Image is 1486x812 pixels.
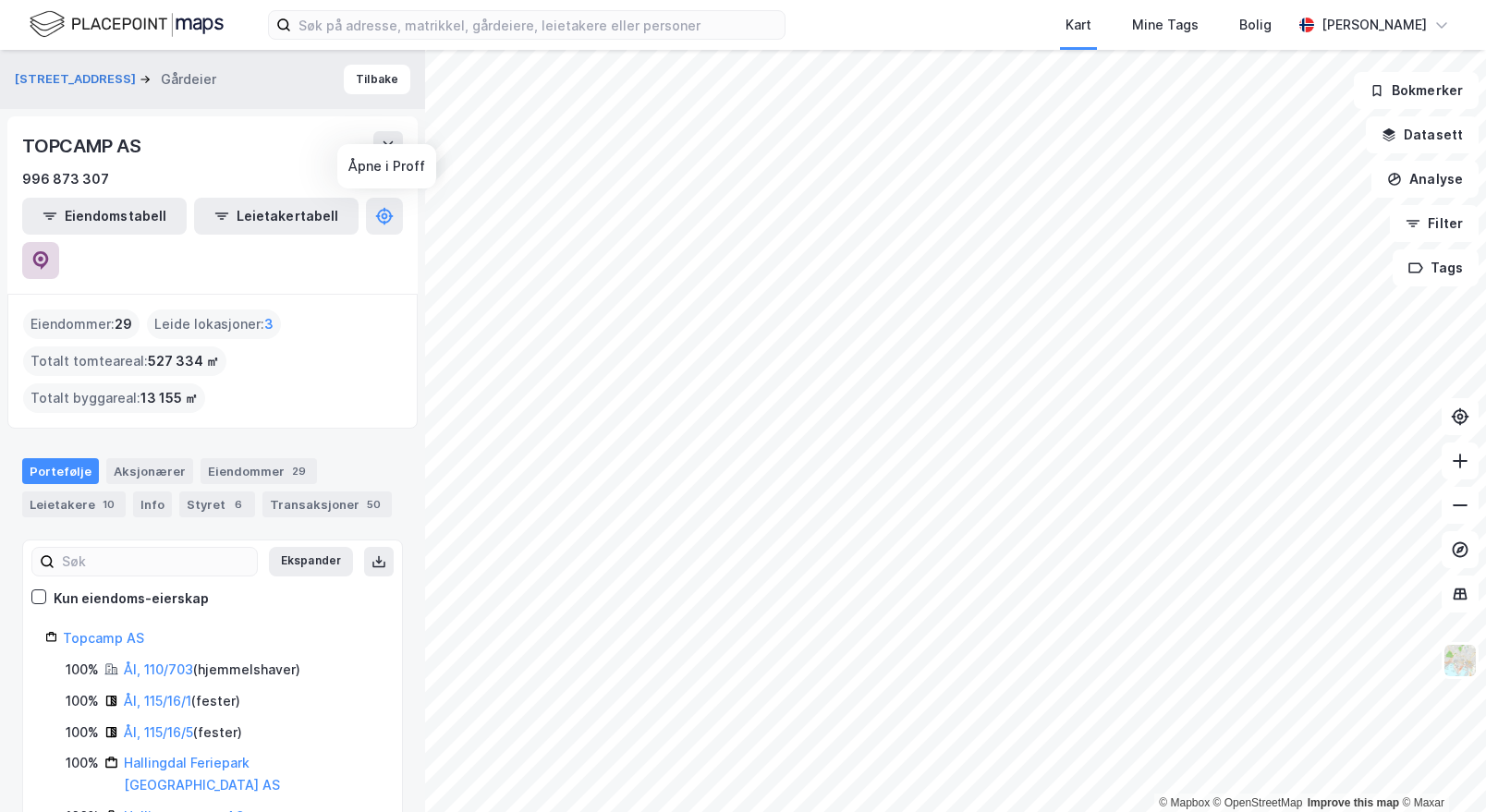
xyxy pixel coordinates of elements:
div: Eiendommer [201,458,317,484]
div: 10 [99,495,118,514]
button: Tags [1393,249,1479,286]
div: Aksjonærer [106,458,193,484]
a: Ål, 110/703 [124,661,193,677]
a: Topcamp AS [63,630,144,646]
a: Improve this map [1308,796,1399,809]
a: Ål, 115/16/1 [124,693,191,709]
div: ( hjemmelshaver ) [124,659,300,681]
img: Z [1443,643,1478,678]
div: ( fester ) [124,690,240,712]
button: Leietakertabell [194,198,359,235]
div: Kart [1066,14,1091,36]
div: Eiendommer : [23,309,140,339]
button: Filter [1390,205,1479,242]
button: Bokmerker [1354,72,1479,109]
a: OpenStreetMap [1213,796,1303,809]
span: 3 [264,313,274,335]
button: [STREET_ADDRESS] [15,70,140,89]
span: 527 334 ㎡ [148,350,219,372]
div: 50 [363,495,384,514]
iframe: Chat Widget [1394,723,1486,812]
div: Leide lokasjoner : [147,309,281,339]
div: 100% [66,721,99,744]
a: Ål, 115/16/5 [124,724,193,740]
button: Tilbake [344,65,410,94]
a: Hallingdal Feriepark [GEOGRAPHIC_DATA] AS [124,755,280,793]
div: 100% [66,690,99,712]
div: Mine Tags [1132,14,1199,36]
span: 29 [115,313,132,335]
div: 29 [288,462,310,480]
div: Leietakere [22,491,126,517]
div: Portefølje [22,458,99,484]
img: logo.f888ab2527a4732fd821a326f86c7f29.svg [30,8,224,41]
div: 100% [66,659,99,681]
div: Kun eiendoms-eierskap [54,588,209,610]
div: Totalt tomteareal : [23,346,226,376]
button: Datasett [1366,116,1479,153]
input: Søk [55,548,257,576]
div: Kontrollprogram for chat [1394,723,1486,812]
div: 996 873 307 [22,168,109,190]
button: Ekspander [269,547,353,576]
div: Transaksjoner [262,491,392,517]
span: 13 155 ㎡ [140,387,198,409]
div: [PERSON_NAME] [1322,14,1427,36]
div: Gårdeier [161,68,216,91]
a: Mapbox [1159,796,1210,809]
div: Bolig [1239,14,1272,36]
div: 6 [229,495,248,514]
div: Styret [179,491,255,517]
button: Analyse [1371,161,1479,198]
input: Søk på adresse, matrikkel, gårdeiere, leietakere eller personer [291,11,785,39]
div: Info [133,491,172,517]
div: 100% [66,752,99,774]
button: Eiendomstabell [22,198,187,235]
div: ( fester ) [124,721,242,744]
div: TOPCAMP AS [22,131,145,161]
div: Totalt byggareal : [23,383,205,413]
